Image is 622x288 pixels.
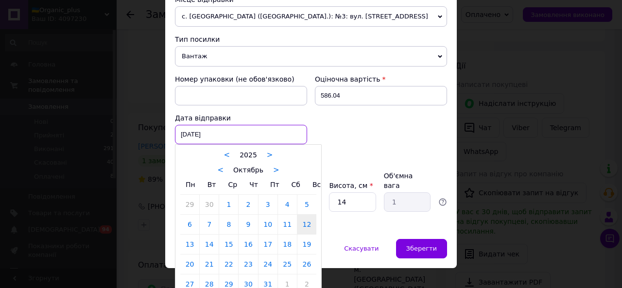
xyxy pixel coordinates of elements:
[267,151,273,159] a: >
[259,254,277,274] a: 24
[186,181,195,188] span: Пн
[219,235,238,254] a: 15
[233,166,263,174] span: Октябрь
[200,215,219,234] a: 7
[219,195,238,214] a: 1
[297,195,316,214] a: 5
[219,254,238,274] a: 22
[406,245,437,252] span: Зберегти
[297,215,316,234] a: 12
[344,245,379,252] span: Скасувати
[249,181,258,188] span: Чт
[278,195,297,214] a: 4
[278,235,297,254] a: 18
[207,181,216,188] span: Вт
[259,215,277,234] a: 10
[297,254,316,274] a: 26
[218,166,224,174] a: <
[278,254,297,274] a: 25
[239,235,258,254] a: 16
[200,235,219,254] a: 14
[228,181,237,188] span: Ср
[259,195,277,214] a: 3
[200,254,219,274] a: 21
[180,195,199,214] a: 29
[239,215,258,234] a: 9
[239,254,258,274] a: 23
[240,151,257,159] span: 2025
[180,215,199,234] a: 6
[278,215,297,234] a: 11
[200,195,219,214] a: 30
[239,195,258,214] a: 2
[224,151,230,159] a: <
[259,235,277,254] a: 17
[292,181,300,188] span: Сб
[180,235,199,254] a: 13
[312,181,321,188] span: Вс
[219,215,238,234] a: 8
[297,235,316,254] a: 19
[180,254,199,274] a: 20
[270,181,279,188] span: Пт
[273,166,279,174] a: >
